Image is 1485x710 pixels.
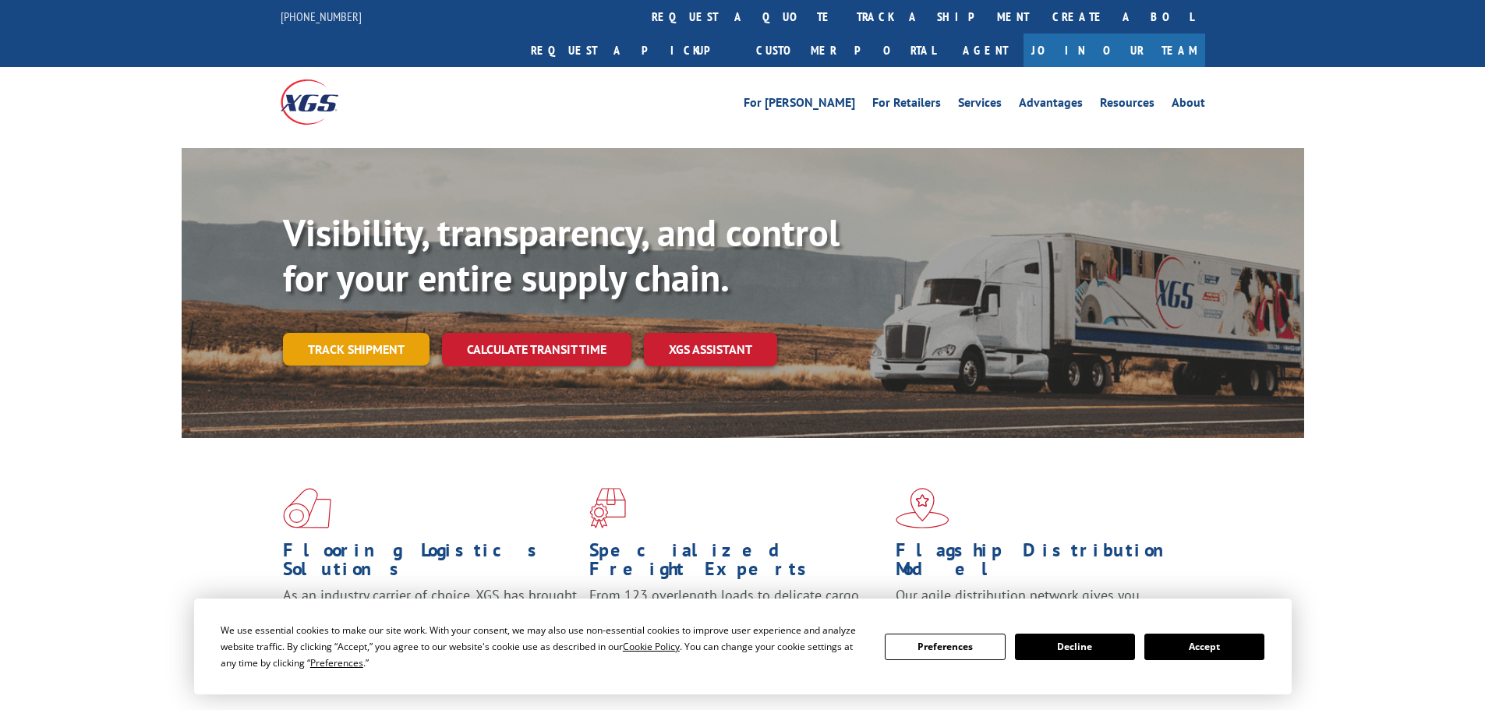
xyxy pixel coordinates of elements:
[221,622,866,671] div: We use essential cookies to make our site work. With your consent, we may also use non-essential ...
[896,541,1190,586] h1: Flagship Distribution Model
[958,97,1002,114] a: Services
[1015,634,1135,660] button: Decline
[519,34,744,67] a: Request a pickup
[896,586,1183,623] span: Our agile distribution network gives you nationwide inventory management on demand.
[589,586,884,655] p: From 123 overlength loads to delicate cargo, our experienced staff knows the best way to move you...
[1100,97,1154,114] a: Resources
[283,333,430,366] a: Track shipment
[589,541,884,586] h1: Specialized Freight Experts
[442,333,631,366] a: Calculate transit time
[896,488,949,528] img: xgs-icon-flagship-distribution-model-red
[644,333,777,366] a: XGS ASSISTANT
[744,34,947,67] a: Customer Portal
[1172,97,1205,114] a: About
[885,634,1005,660] button: Preferences
[1024,34,1205,67] a: Join Our Team
[283,586,577,641] span: As an industry carrier of choice, XGS has brought innovation and dedication to flooring logistics...
[744,97,855,114] a: For [PERSON_NAME]
[623,640,680,653] span: Cookie Policy
[283,488,331,528] img: xgs-icon-total-supply-chain-intelligence-red
[1144,634,1264,660] button: Accept
[947,34,1024,67] a: Agent
[1019,97,1083,114] a: Advantages
[281,9,362,24] a: [PHONE_NUMBER]
[194,599,1292,694] div: Cookie Consent Prompt
[283,541,578,586] h1: Flooring Logistics Solutions
[589,488,626,528] img: xgs-icon-focused-on-flooring-red
[872,97,941,114] a: For Retailers
[283,208,840,302] b: Visibility, transparency, and control for your entire supply chain.
[310,656,363,669] span: Preferences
